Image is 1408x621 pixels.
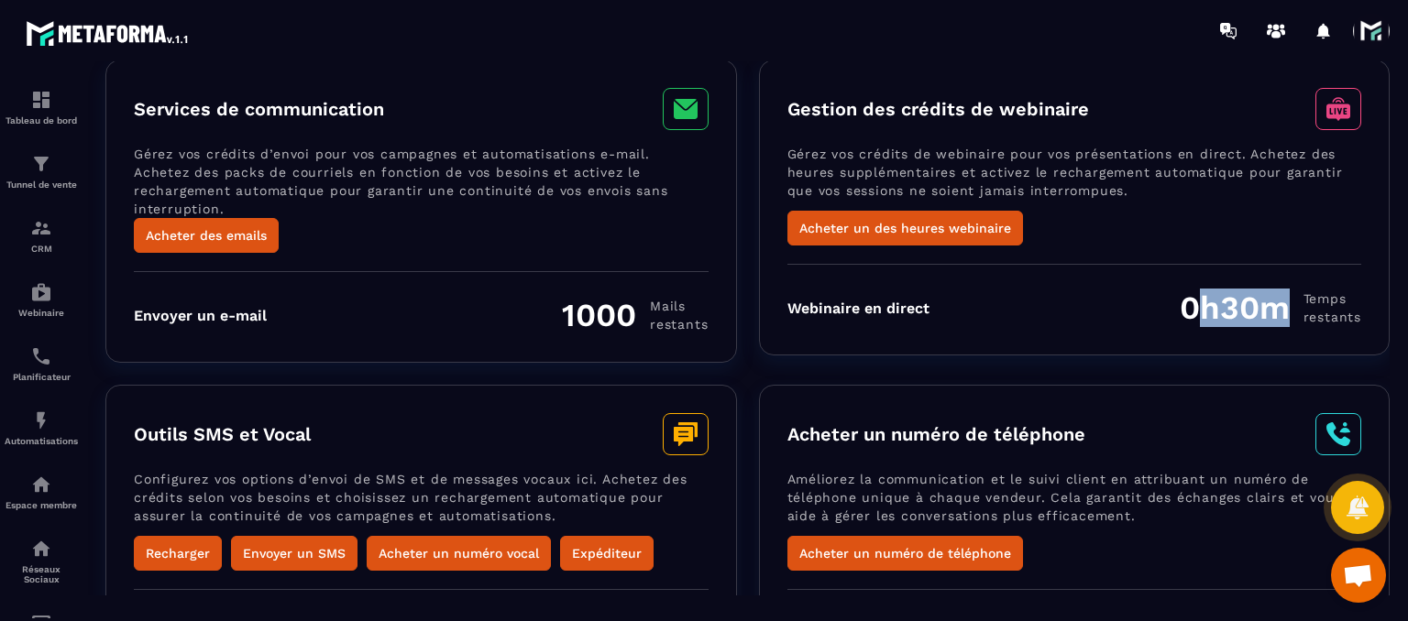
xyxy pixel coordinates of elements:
[134,307,267,324] div: Envoyer un e-mail
[5,436,78,446] p: Automatisations
[30,538,52,560] img: social-network
[1303,308,1361,326] span: restants
[134,145,709,218] p: Gérez vos crédits d’envoi pour vos campagnes et automatisations e-mail. Achetez des packs de cour...
[5,180,78,190] p: Tunnel de vente
[5,308,78,318] p: Webinaire
[562,296,708,334] div: 1000
[650,315,708,333] span: restants
[30,474,52,496] img: automations
[5,203,78,267] a: formationformationCRM
[134,470,709,536] p: Configurez vos options d’envoi de SMS et de messages vocaux ici. Achetez des crédits selon vos be...
[30,153,52,175] img: formation
[787,470,1362,536] p: Améliorez la communication et le suivi client en attribuant un numéro de téléphone unique à chaqu...
[5,244,78,254] p: CRM
[231,536,357,571] button: Envoyer un SMS
[5,139,78,203] a: formationformationTunnel de vente
[787,300,929,317] div: Webinaire en direct
[5,500,78,510] p: Espace membre
[26,16,191,49] img: logo
[650,297,708,315] span: Mails
[1331,548,1386,603] a: Ouvrir le chat
[560,536,654,571] button: Expéditeur
[134,218,279,253] button: Acheter des emails
[5,75,78,139] a: formationformationTableau de bord
[134,423,311,445] h3: Outils SMS et Vocal
[787,536,1023,571] button: Acheter un numéro de téléphone
[5,115,78,125] p: Tableau de bord
[787,211,1023,245] button: Acheter un des heures webinaire
[367,536,551,571] button: Acheter un numéro vocal
[30,89,52,111] img: formation
[134,98,384,120] h3: Services de communication
[5,332,78,396] a: schedulerschedulerPlanificateur
[5,372,78,382] p: Planificateur
[5,267,78,332] a: automationsautomationsWebinaire
[5,396,78,460] a: automationsautomationsAutomatisations
[5,460,78,524] a: automationsautomationsEspace membre
[30,345,52,367] img: scheduler
[1303,289,1361,308] span: Temps
[30,409,52,431] img: automations
[787,98,1089,120] h3: Gestion des crédits de webinaire
[787,145,1362,211] p: Gérez vos crédits de webinaire pour vos présentations en direct. Achetez des heures supplémentair...
[787,423,1085,445] h3: Acheter un numéro de téléphone
[5,524,78,598] a: social-networksocial-networkRéseaux Sociaux
[30,217,52,239] img: formation
[134,536,222,571] button: Recharger
[30,281,52,303] img: automations
[1180,289,1361,327] div: 0h30m
[5,564,78,584] p: Réseaux Sociaux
